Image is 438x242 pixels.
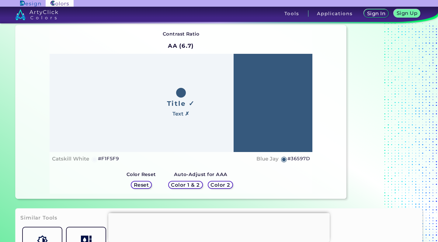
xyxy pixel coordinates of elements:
[174,171,228,177] strong: Auto-Adjust for AAA
[172,109,189,118] h4: Text ✗
[256,154,279,163] h4: Blue Jay
[284,11,299,16] h3: Tools
[165,39,197,53] h2: AA (6.7)
[363,9,389,18] a: Sign In
[20,1,40,6] img: ArtyClick Design logo
[127,171,156,177] strong: Color Reset
[20,214,57,222] h3: Similar Tools
[108,213,330,240] iframe: Advertisement
[281,155,287,163] h5: ◉
[52,154,89,163] h4: Catskill White
[98,155,119,163] h5: #F1F5F9
[317,11,353,16] h3: Applications
[393,9,421,18] a: Sign Up
[91,155,98,163] h5: ◉
[167,99,195,108] h1: Title ✓
[133,182,149,188] h5: Reset
[367,11,386,16] h5: Sign In
[170,182,200,188] h5: Color 1 & 2
[287,155,310,163] h5: #36597D
[210,182,231,188] h5: Color 2
[15,9,58,20] img: logo_artyclick_colors_white.svg
[163,31,200,37] strong: Contrast Ratio
[396,11,418,16] h5: Sign Up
